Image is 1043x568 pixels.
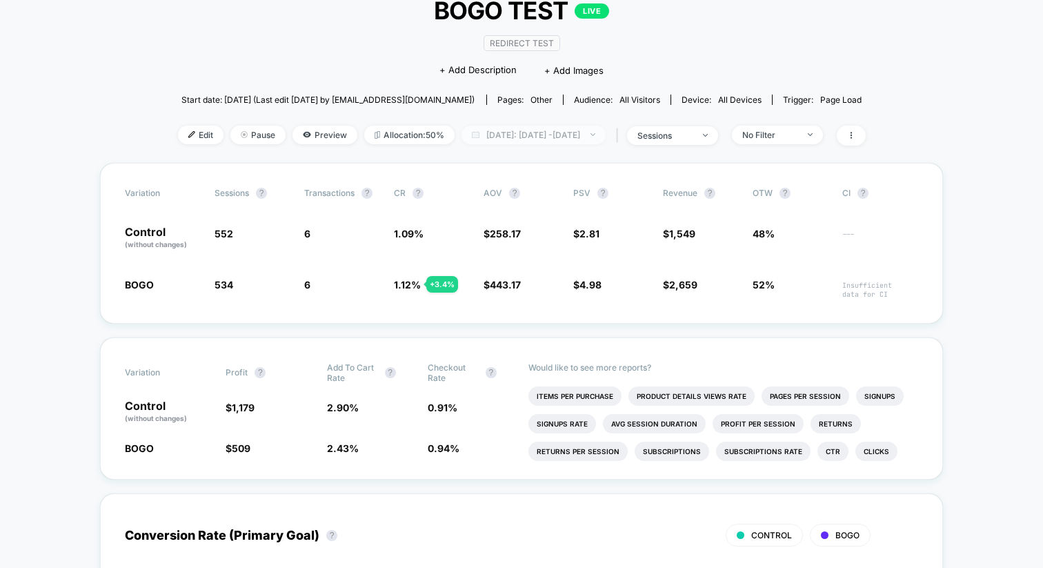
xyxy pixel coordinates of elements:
[544,65,604,76] span: + Add Images
[484,35,560,51] span: Redirect Test
[232,402,255,413] span: 1,179
[753,279,775,291] span: 52%
[497,95,553,105] div: Pages:
[490,228,521,239] span: 258.17
[528,442,628,461] li: Returns Per Session
[125,362,201,383] span: Variation
[125,188,201,199] span: Variation
[528,386,622,406] li: Items Per Purchase
[484,188,502,198] span: AOV
[215,228,233,239] span: 552
[842,230,918,250] span: ---
[125,240,187,248] span: (without changes)
[509,188,520,199] button: ?
[808,133,813,136] img: end
[125,279,154,291] span: BOGO
[635,442,709,461] li: Subscriptions
[304,279,310,291] span: 6
[490,279,521,291] span: 443.17
[663,279,697,291] span: $
[663,188,697,198] span: Revenue
[125,226,201,250] p: Control
[528,362,918,373] p: Would like to see more reports?
[742,130,797,140] div: No Filter
[817,442,848,461] li: Ctr
[226,367,248,378] span: Profit
[716,442,811,461] li: Subscriptions Rate
[619,95,660,105] span: All Visitors
[230,126,286,144] span: Pause
[713,414,804,433] li: Profit Per Session
[637,130,693,141] div: sessions
[394,279,421,291] span: 1.12 %
[256,188,267,199] button: ?
[753,228,775,239] span: 48%
[178,126,223,144] span: Edit
[575,3,609,19] p: LIVE
[811,414,861,433] li: Returns
[426,276,458,293] div: + 3.4 %
[484,228,521,239] span: $
[751,530,792,540] span: CONTROL
[461,126,606,144] span: [DATE]: [DATE] - [DATE]
[628,386,755,406] li: Product Details Views Rate
[215,188,249,198] span: Sessions
[472,131,479,138] img: calendar
[394,188,406,198] span: CR
[394,228,424,239] span: 1.09 %
[484,279,521,291] span: $
[125,400,212,424] p: Control
[762,386,849,406] li: Pages Per Session
[215,279,233,291] span: 534
[364,126,455,144] span: Allocation: 50%
[597,188,608,199] button: ?
[327,362,378,383] span: Add To Cart Rate
[669,279,697,291] span: 2,659
[327,442,359,454] span: 2.43 %
[855,442,897,461] li: Clicks
[327,402,359,413] span: 2.90 %
[718,95,762,105] span: all devices
[842,188,918,199] span: CI
[857,188,868,199] button: ?
[590,133,595,136] img: end
[361,188,372,199] button: ?
[255,367,266,378] button: ?
[385,367,396,378] button: ?
[226,402,255,413] span: $
[574,95,660,105] div: Audience:
[241,131,248,138] img: end
[573,228,599,239] span: $
[125,414,187,422] span: (without changes)
[486,367,497,378] button: ?
[856,386,904,406] li: Signups
[304,228,310,239] span: 6
[835,530,860,540] span: BOGO
[428,442,459,454] span: 0.94 %
[439,63,517,77] span: + Add Description
[181,95,475,105] span: Start date: [DATE] (Last edit [DATE] by [EMAIL_ADDRESS][DOMAIN_NAME])
[670,95,772,105] span: Device:
[428,362,479,383] span: Checkout Rate
[304,188,355,198] span: Transactions
[613,126,627,146] span: |
[528,414,596,433] li: Signups Rate
[579,279,602,291] span: 4.98
[779,188,791,199] button: ?
[413,188,424,199] button: ?
[428,402,457,413] span: 0.91 %
[603,414,706,433] li: Avg Session Duration
[669,228,695,239] span: 1,549
[820,95,862,105] span: Page Load
[579,228,599,239] span: 2.81
[226,442,250,454] span: $
[530,95,553,105] span: other
[375,131,380,139] img: rebalance
[783,95,862,105] div: Trigger:
[292,126,357,144] span: Preview
[753,188,828,199] span: OTW
[326,530,337,541] button: ?
[663,228,695,239] span: $
[703,134,708,137] img: end
[573,279,602,291] span: $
